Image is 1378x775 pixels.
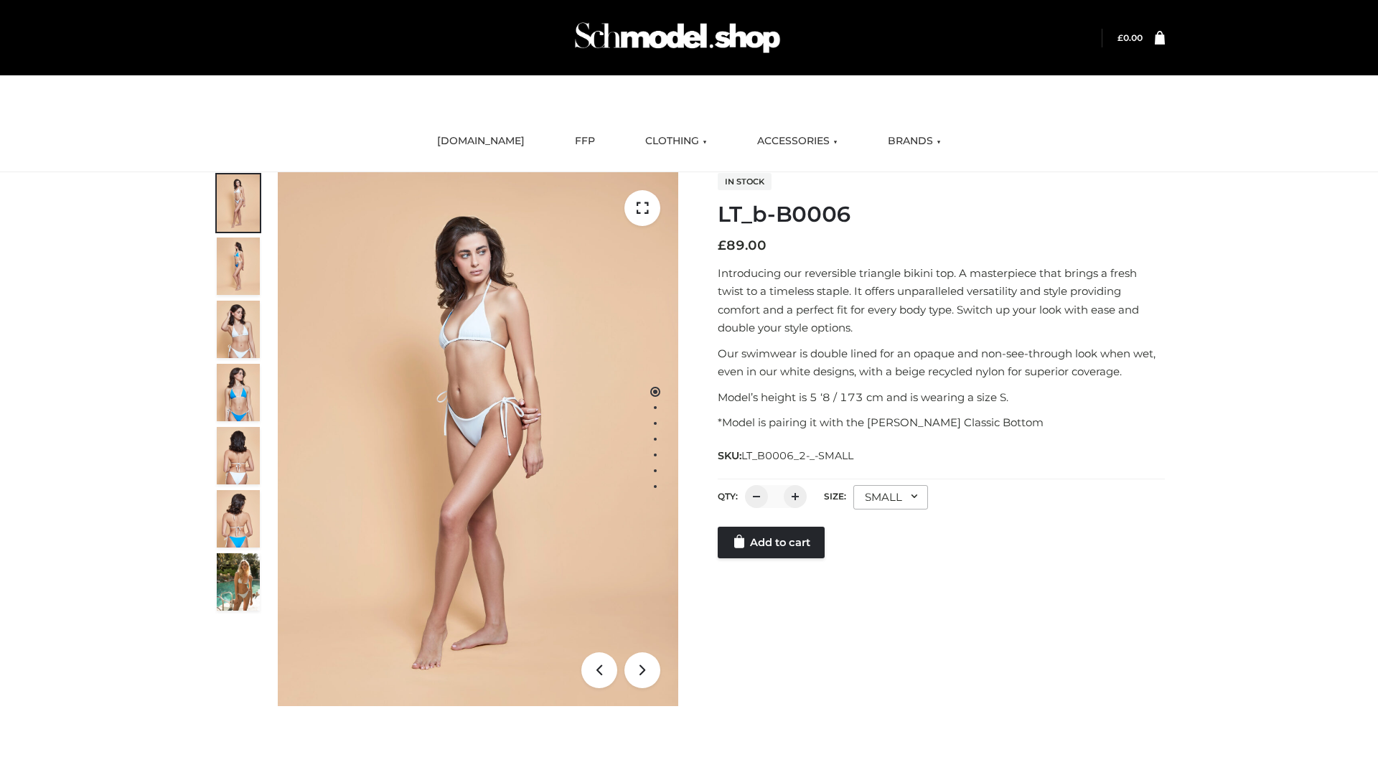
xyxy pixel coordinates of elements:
p: Model’s height is 5 ‘8 / 173 cm and is wearing a size S. [718,388,1165,407]
img: ArielClassicBikiniTop_CloudNine_AzureSky_OW114ECO_1-scaled.jpg [217,174,260,232]
span: In stock [718,173,772,190]
a: FFP [564,126,606,157]
span: LT_B0006_2-_-SMALL [741,449,853,462]
a: Add to cart [718,527,825,558]
p: *Model is pairing it with the [PERSON_NAME] Classic Bottom [718,413,1165,432]
a: CLOTHING [634,126,718,157]
a: £0.00 [1117,32,1143,43]
img: ArielClassicBikiniTop_CloudNine_AzureSky_OW114ECO_1 [278,172,678,706]
div: SMALL [853,485,928,509]
img: ArielClassicBikiniTop_CloudNine_AzureSky_OW114ECO_8-scaled.jpg [217,490,260,548]
bdi: 0.00 [1117,32,1143,43]
a: [DOMAIN_NAME] [426,126,535,157]
span: SKU: [718,447,855,464]
span: £ [1117,32,1123,43]
label: QTY: [718,491,738,502]
span: £ [718,238,726,253]
a: ACCESSORIES [746,126,848,157]
p: Introducing our reversible triangle bikini top. A masterpiece that brings a fresh twist to a time... [718,264,1165,337]
img: Arieltop_CloudNine_AzureSky2.jpg [217,553,260,611]
h1: LT_b-B0006 [718,202,1165,227]
img: ArielClassicBikiniTop_CloudNine_AzureSky_OW114ECO_2-scaled.jpg [217,238,260,295]
bdi: 89.00 [718,238,767,253]
img: ArielClassicBikiniTop_CloudNine_AzureSky_OW114ECO_7-scaled.jpg [217,427,260,484]
p: Our swimwear is double lined for an opaque and non-see-through look when wet, even in our white d... [718,344,1165,381]
img: ArielClassicBikiniTop_CloudNine_AzureSky_OW114ECO_3-scaled.jpg [217,301,260,358]
a: BRANDS [877,126,952,157]
img: ArielClassicBikiniTop_CloudNine_AzureSky_OW114ECO_4-scaled.jpg [217,364,260,421]
label: Size: [824,491,846,502]
img: Schmodel Admin 964 [570,9,785,66]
